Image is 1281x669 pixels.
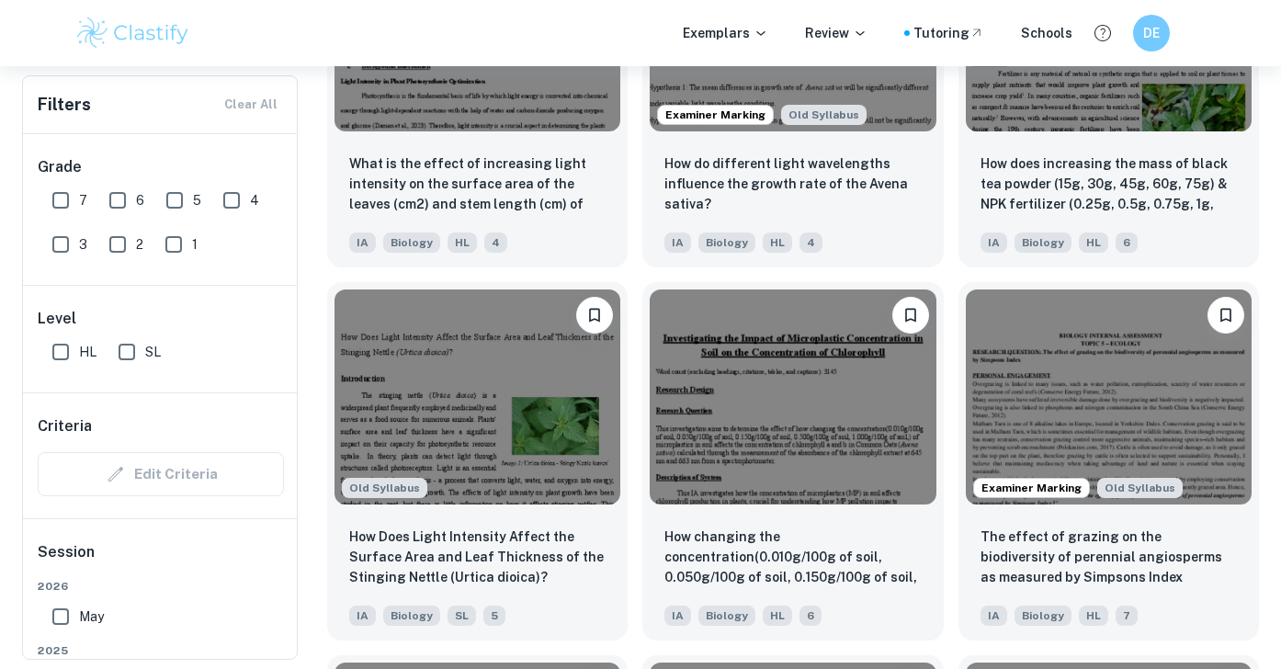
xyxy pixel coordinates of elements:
h6: Level [38,308,284,330]
span: 6 [799,606,822,626]
div: Starting from the May 2025 session, the Biology IA requirements have changed. It's OK to refer to... [781,105,867,125]
span: 5 [483,606,505,626]
span: 4 [250,190,259,210]
h6: Grade [38,156,284,178]
div: Criteria filters are unavailable when searching by topic [38,452,284,496]
span: 7 [1116,606,1138,626]
span: May [79,607,104,627]
p: The effect of grazing on the biodiversity of perennial angiosperms as measured by Simpsons Index [981,527,1237,587]
a: Tutoring [913,23,984,43]
button: Bookmark [892,297,929,334]
span: Biology [1015,606,1071,626]
span: Old Syllabus [342,478,427,498]
button: Bookmark [1207,297,1244,334]
h6: DE [1141,23,1162,43]
img: Clastify logo [74,15,191,51]
span: IA [664,232,691,253]
span: HL [79,342,96,362]
button: Bookmark [576,297,613,334]
span: IA [664,606,691,626]
span: 1 [192,234,198,255]
span: HL [1079,606,1108,626]
span: Biology [383,606,440,626]
span: HL [1079,232,1108,253]
div: Starting from the May 2025 session, the Biology IA requirements have changed. It's OK to refer to... [342,478,427,498]
span: IA [981,606,1007,626]
h6: Session [38,541,284,578]
span: 3 [79,234,87,255]
span: SL [145,342,161,362]
p: Review [805,23,867,43]
p: How do different light wavelengths influence the growth rate of the Avena sativa? [664,153,921,214]
span: 2 [136,234,143,255]
span: SL [448,606,476,626]
span: IA [349,232,376,253]
span: 4 [799,232,822,253]
img: Biology IA example thumbnail: How Does Light Intensity Affect the Surf [334,289,620,504]
span: HL [763,232,792,253]
p: What is the effect of increasing light intensity on the surface area of the leaves (cm2) and stem... [349,153,606,216]
a: Examiner MarkingStarting from the May 2025 session, the Biology IA requirements have changed. It'... [958,282,1259,640]
a: Schools [1021,23,1072,43]
p: How Does Light Intensity Affect the Surface Area and Leaf Thickness of the Stinging Nettle (Urtic... [349,527,606,587]
span: 5 [193,190,201,210]
span: Old Syllabus [1097,478,1183,498]
button: DE [1133,15,1170,51]
span: 4 [484,232,507,253]
span: IA [981,232,1007,253]
a: BookmarkHow changing the concentration(0.010g/100g of soil, 0.050g/100g of soil, 0.150g/100g of s... [642,282,943,640]
a: Starting from the May 2025 session, the Biology IA requirements have changed. It's OK to refer to... [327,282,628,640]
span: IA [349,606,376,626]
span: Old Syllabus [781,105,867,125]
span: HL [763,606,792,626]
span: Biology [383,232,440,253]
span: 6 [136,190,144,210]
span: HL [448,232,477,253]
span: Examiner Marking [974,480,1089,496]
span: Biology [698,606,755,626]
img: Biology IA example thumbnail: The effect of grazing on the biodiversit [966,289,1252,504]
span: Examiner Marking [658,107,773,123]
img: Biology IA example thumbnail: How changing the concentration(0.010g/10 [650,289,935,504]
span: 2026 [38,578,284,595]
h6: Filters [38,92,91,118]
div: Starting from the May 2025 session, the Biology IA requirements have changed. It's OK to refer to... [1097,478,1183,498]
span: Biology [698,232,755,253]
span: 6 [1116,232,1138,253]
p: Exemplars [683,23,768,43]
span: Biology [1015,232,1071,253]
p: How changing the concentration(0.010g/100g of soil, 0.050g/100g of soil, 0.150g/100g of soil, 0.5... [664,527,921,589]
span: 7 [79,190,87,210]
span: 2025 [38,642,284,659]
h6: Criteria [38,415,92,437]
p: How does increasing the mass of black tea powder (15g, 30g, 45g, 60g, 75g) & NPK fertilizer (0.25... [981,153,1237,216]
button: Help and Feedback [1087,17,1118,49]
